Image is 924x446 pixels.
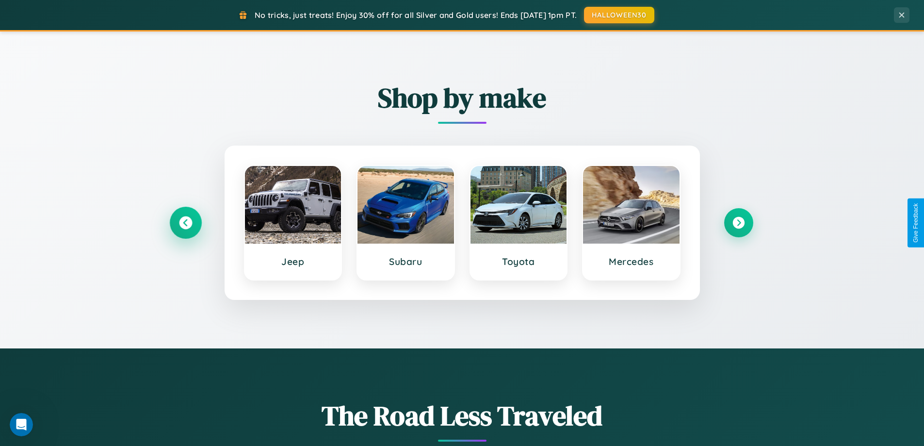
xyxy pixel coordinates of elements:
button: HALLOWEEN30 [584,7,654,23]
iframe: Intercom live chat [10,413,33,436]
h3: Jeep [255,256,332,267]
h1: The Road Less Traveled [171,397,753,434]
h3: Toyota [480,256,557,267]
div: Give Feedback [912,203,919,243]
h3: Mercedes [593,256,670,267]
h2: Shop by make [171,79,753,116]
h3: Subaru [367,256,444,267]
span: No tricks, just treats! Enjoy 30% off for all Silver and Gold users! Ends [DATE] 1pm PT. [255,10,577,20]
